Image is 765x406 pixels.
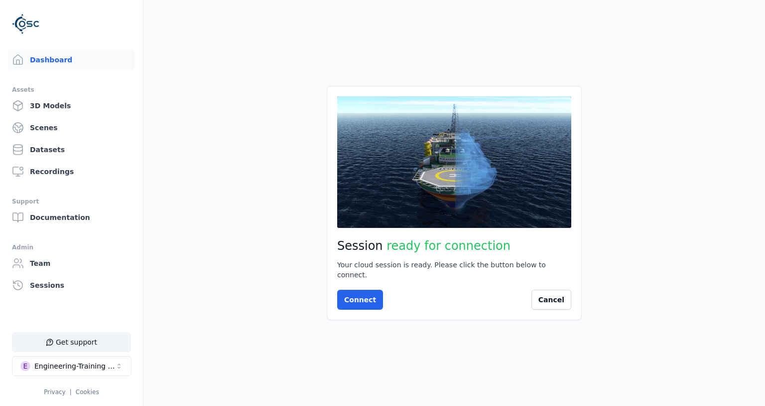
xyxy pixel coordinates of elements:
[44,389,65,396] a: Privacy
[386,239,510,253] span: ready for connection
[8,253,135,273] a: Team
[8,275,135,295] a: Sessions
[337,260,571,280] div: Your cloud session is ready. Please click the button below to connect.
[12,241,131,253] div: Admin
[8,140,135,160] a: Datasets
[8,207,135,227] a: Documentation
[12,332,131,352] button: Get support
[20,361,30,371] div: E
[531,290,571,310] button: Cancel
[337,238,571,254] h2: Session
[12,10,40,38] img: Logo
[76,389,99,396] a: Cookies
[12,356,131,376] button: Select a workspace
[34,361,115,371] div: Engineering-Training (SSO Staging)
[8,96,135,116] a: 3D Models
[70,389,72,396] span: |
[8,118,135,138] a: Scenes
[8,50,135,70] a: Dashboard
[337,290,383,310] button: Connect
[12,84,131,96] div: Assets
[8,162,135,182] a: Recordings
[12,196,131,207] div: Support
